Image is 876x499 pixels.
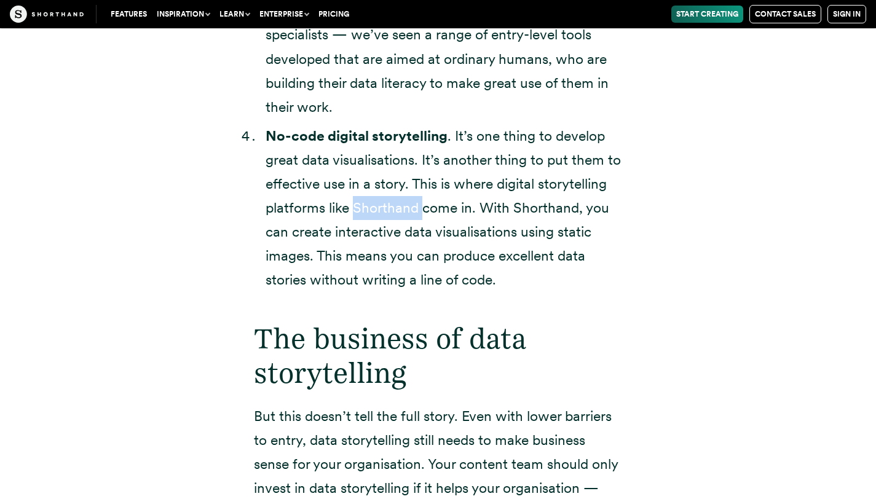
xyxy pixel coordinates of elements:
[215,6,255,23] button: Learn
[314,6,354,23] a: Pricing
[266,124,623,293] li: . It’s one thing to develop great data visualisations. It’s another thing to put them to effectiv...
[106,6,152,23] a: Features
[254,321,623,389] h2: The business of data storytelling
[671,6,743,23] a: Start Creating
[10,6,84,23] img: The Craft
[749,5,821,23] a: Contact Sales
[827,5,866,23] a: Sign in
[266,127,448,144] strong: No-code digital storytelling
[152,6,215,23] button: Inspiration
[255,6,314,23] button: Enterprise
